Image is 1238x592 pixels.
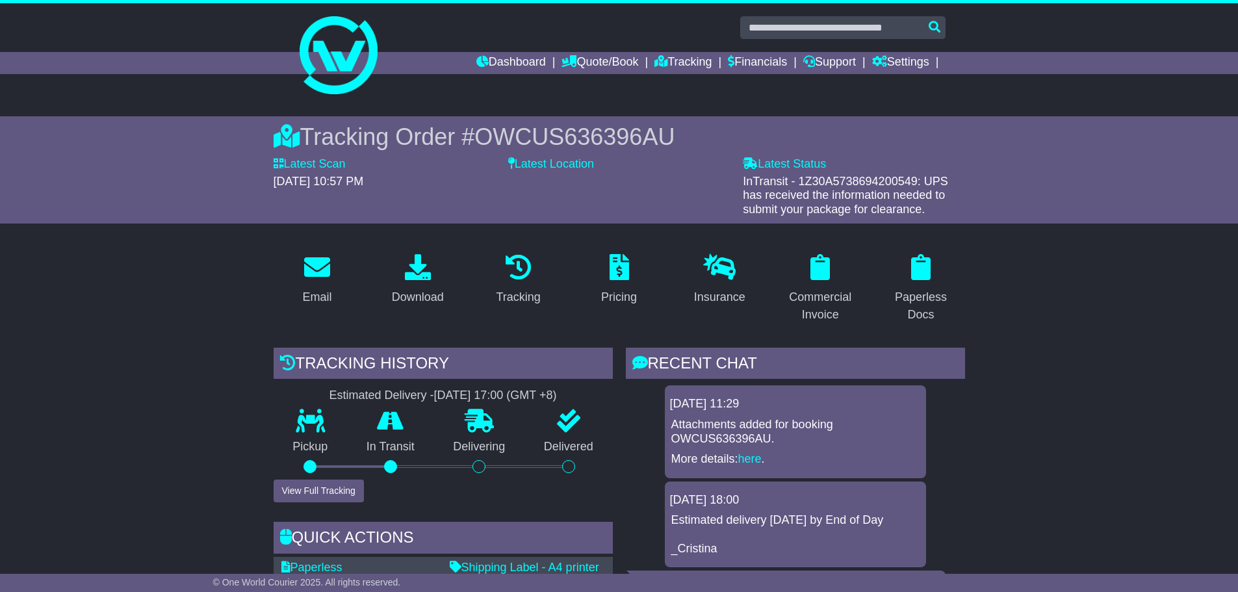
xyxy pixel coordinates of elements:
a: Quote/Book [561,52,638,74]
a: Shipping Label - A4 printer [450,561,599,574]
a: Dashboard [476,52,546,74]
button: View Full Tracking [274,480,364,502]
div: Insurance [694,289,745,306]
p: Attachments added for booking OWCUS636396AU. [671,418,920,446]
div: Estimated Delivery - [274,389,613,403]
div: Email [302,289,331,306]
label: Latest Location [508,157,594,172]
span: InTransit - 1Z30A5738694200549: UPS has received the information needed to submit your package fo... [743,175,948,216]
div: Tracking [496,289,540,306]
span: © One World Courier 2025. All rights reserved. [213,577,401,587]
a: Support [803,52,856,74]
a: Settings [872,52,929,74]
p: Estimated delivery [DATE] by End of Day _Cristina [671,513,920,556]
div: [DATE] 17:00 (GMT +8) [434,389,557,403]
a: Paperless Docs [877,250,965,328]
a: here [738,452,762,465]
div: Tracking Order # [274,123,965,151]
p: Delivering [434,440,525,454]
a: Tracking [654,52,712,74]
p: In Transit [347,440,434,454]
a: Insurance [686,250,754,311]
a: Financials [728,52,787,74]
div: RECENT CHAT [626,348,965,383]
div: Pricing [601,289,637,306]
a: Tracking [487,250,548,311]
a: Pricing [593,250,645,311]
div: [DATE] 18:00 [670,493,921,508]
div: Commercial Invoice [785,289,856,324]
a: Paperless [281,561,342,574]
div: Paperless Docs [886,289,957,324]
label: Latest Scan [274,157,346,172]
span: OWCUS636396AU [474,123,675,150]
div: Quick Actions [274,522,613,557]
p: Delivered [524,440,613,454]
a: Download [383,250,452,311]
label: Latest Status [743,157,826,172]
div: [DATE] 11:29 [670,397,921,411]
span: [DATE] 10:57 PM [274,175,364,188]
div: Download [392,289,444,306]
a: Commercial Invoice [777,250,864,328]
p: Pickup [274,440,348,454]
div: Tracking history [274,348,613,383]
p: More details: . [671,452,920,467]
a: Email [294,250,340,311]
